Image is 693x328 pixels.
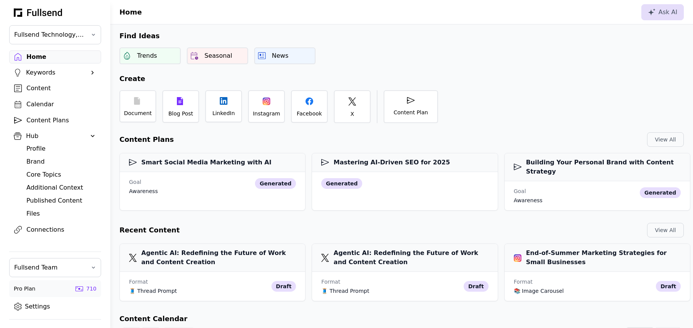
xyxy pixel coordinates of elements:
[124,109,152,117] div: Document
[255,178,296,189] div: generated
[21,207,101,220] a: Files
[9,82,101,95] a: Content
[9,223,101,236] a: Connections
[26,144,96,153] div: Profile
[654,136,677,143] div: View All
[119,7,142,18] h1: Home
[464,281,489,292] div: draft
[21,181,101,194] a: Additional Context
[640,187,681,198] div: generated
[119,225,180,235] h2: Recent Content
[204,51,232,60] div: Seasonal
[26,183,96,192] div: Additional Context
[9,258,101,277] button: Fullsend Team
[26,196,96,205] div: Published Content
[321,158,450,167] h3: Mastering AI-Driven SEO for 2025
[647,223,684,237] button: View All
[321,248,488,267] h3: Agentic AI: Redefining the Future of Work and Content Creation
[514,187,543,195] div: Goal
[21,155,101,168] a: Brand
[514,287,653,295] div: 📚 Image Carousel
[648,8,677,17] div: Ask AI
[321,287,461,295] div: 🧵 Thread Prompt
[297,110,322,117] div: Facebook
[394,109,428,116] div: Content Plan
[514,158,681,176] h3: Building Your Personal Brand with Content Strategy
[26,209,96,218] div: Files
[26,157,96,166] div: Brand
[272,51,288,60] div: News
[137,51,157,60] div: Trends
[14,285,35,292] div: Pro Plan
[641,4,684,20] button: Ask AI
[26,170,96,179] div: Core Topics
[656,281,681,292] div: draft
[86,285,96,292] div: 710
[350,110,354,118] div: X
[26,116,96,125] div: Content Plans
[129,287,268,295] div: 🧵 Thread Prompt
[26,68,84,77] div: Keywords
[21,142,101,155] a: Profile
[514,248,681,267] h3: End-of-Summer Marketing Strategies for Small Businesses
[9,300,101,313] a: Settings
[129,278,268,286] div: Format
[514,196,543,204] div: awareness
[26,100,96,109] div: Calendar
[129,178,158,186] div: Goal
[14,263,85,272] span: Fullsend Team
[129,187,158,195] div: awareness
[26,225,96,234] div: Connections
[119,313,684,324] h2: Content Calendar
[129,158,271,167] h3: Smart Social Media Marketing with AI
[647,132,684,147] button: View All
[212,109,235,117] div: LinkedIn
[9,114,101,127] a: Content Plans
[321,278,461,286] div: Format
[9,50,101,63] a: Home
[21,194,101,207] a: Published Content
[9,25,101,44] button: Fullsend Technology, Inc.
[514,278,653,286] div: Format
[26,52,96,62] div: Home
[321,178,362,189] div: generated
[110,73,693,84] h2: Create
[26,132,84,141] div: Hub
[253,110,280,117] div: Instagram
[110,31,693,41] h2: Find Ideas
[21,168,101,181] a: Core Topics
[654,226,677,234] div: View All
[9,98,101,111] a: Calendar
[271,281,296,292] div: draft
[129,248,296,267] h3: Agentic AI: Redefining the Future of Work and Content Creation
[14,30,85,39] span: Fullsend Technology, Inc.
[26,84,96,93] div: Content
[119,134,174,145] h2: Content Plans
[168,110,193,117] div: Blog Post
